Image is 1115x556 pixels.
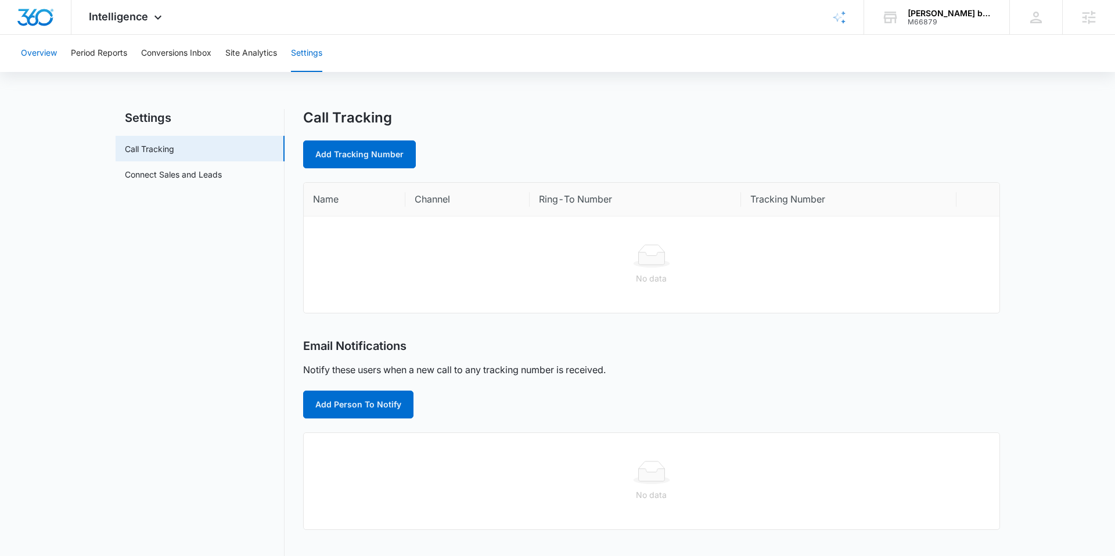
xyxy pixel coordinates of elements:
[30,30,128,39] div: Domain: [DOMAIN_NAME]
[303,363,606,377] p: Notify these users when a new call to any tracking number is received.
[19,30,28,39] img: website_grey.svg
[313,489,990,501] div: No data
[19,19,28,28] img: logo_orange.svg
[908,9,992,18] div: account name
[71,35,127,72] button: Period Reports
[303,391,413,418] button: Add Person To Notify
[89,10,148,23] span: Intelligence
[530,183,741,216] th: Ring-To Number
[741,183,956,216] th: Tracking Number
[303,339,407,353] h2: Email Notifications
[116,67,125,77] img: tab_keywords_by_traffic_grey.svg
[31,67,41,77] img: tab_domain_overview_orange.svg
[303,140,416,168] a: Add Tracking Number
[313,272,990,285] div: No data
[116,109,285,127] h2: Settings
[303,109,392,127] h1: Call Tracking
[304,183,405,216] th: Name
[125,143,174,155] a: Call Tracking
[44,68,104,76] div: Domain Overview
[405,183,530,216] th: Channel
[908,18,992,26] div: account id
[21,35,57,72] button: Overview
[33,19,57,28] div: v 4.0.25
[141,35,211,72] button: Conversions Inbox
[125,168,222,180] a: Connect Sales and Leads
[291,35,322,72] button: Settings
[128,68,196,76] div: Keywords by Traffic
[225,35,277,72] button: Site Analytics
